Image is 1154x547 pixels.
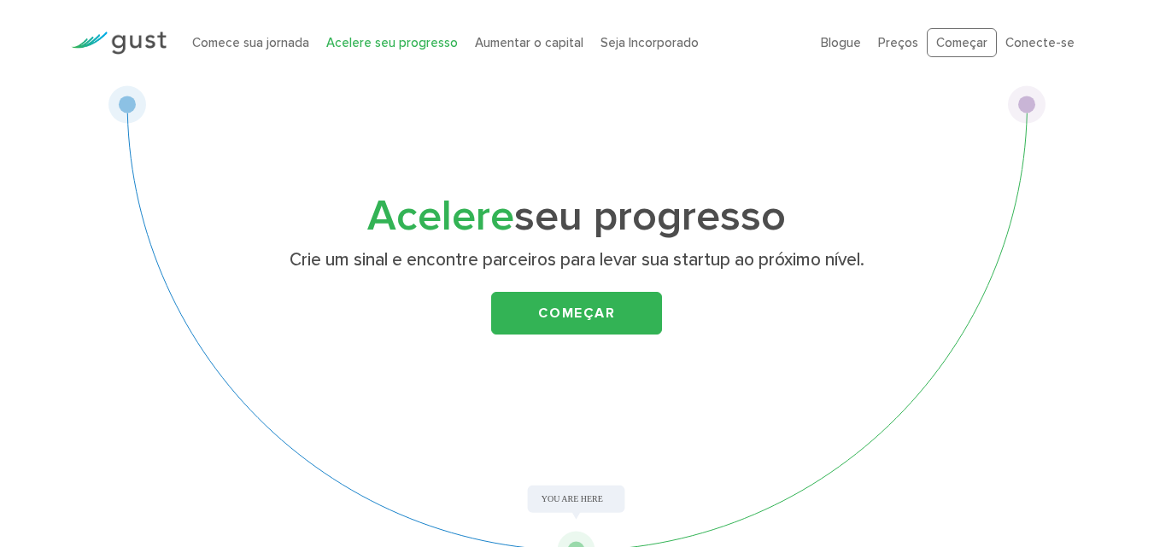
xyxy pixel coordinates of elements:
a: Blogue [821,35,861,50]
a: Preços [878,35,918,50]
font: seu progresso [514,191,786,241]
font: Começar [936,35,987,50]
a: Comece sua jornada [192,35,309,50]
img: Logotipo da Gust [71,32,167,55]
a: Acelere seu progresso [326,35,458,50]
a: Começar [491,292,662,335]
a: Conecte-se [1005,35,1075,50]
a: Seja Incorporado [600,35,699,50]
font: Acelere [367,191,514,241]
a: Começar [927,28,997,58]
font: Crie um sinal e encontre parceiros para levar sua startup ao próximo nível. [290,249,864,271]
font: Começar [538,305,615,322]
a: Aumentar o capital [475,35,583,50]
